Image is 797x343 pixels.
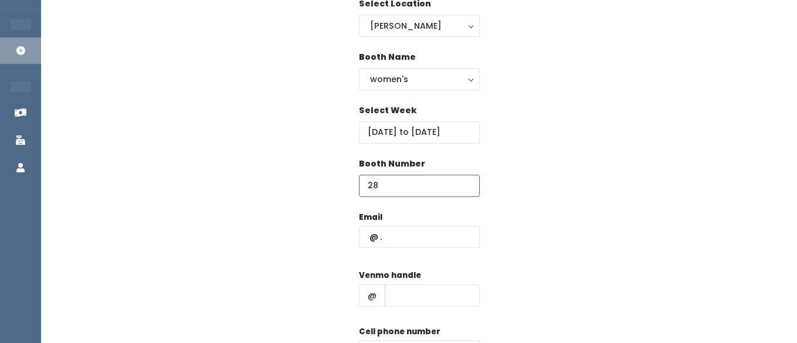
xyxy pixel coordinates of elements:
[359,270,421,281] label: Venmo handle
[359,158,425,170] label: Booth Number
[359,104,416,117] label: Select Week
[359,121,480,144] input: Select week
[359,68,480,90] button: women's
[359,51,416,63] label: Booth Name
[359,326,440,338] label: Cell phone number
[370,19,469,32] div: [PERSON_NAME]
[359,284,385,307] span: @
[359,15,480,37] button: [PERSON_NAME]
[359,175,480,197] input: Booth Number
[370,73,469,86] div: women's
[359,226,480,248] input: @ .
[359,212,382,223] label: Email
